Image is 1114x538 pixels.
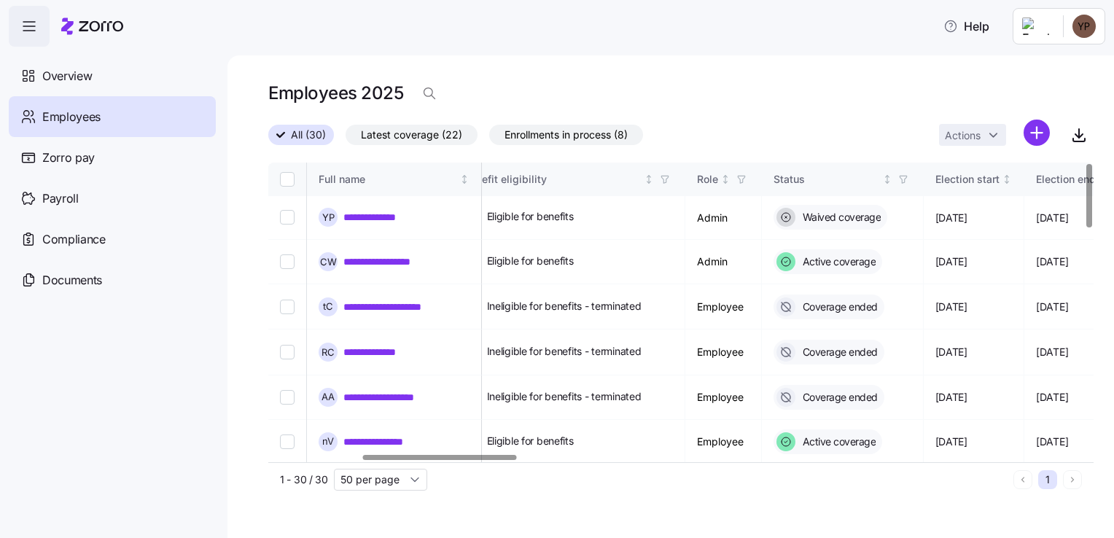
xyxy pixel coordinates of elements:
[42,149,95,167] span: Zorro pay
[1063,470,1082,489] button: Next page
[939,124,1006,146] button: Actions
[322,437,334,446] span: n V
[42,190,79,208] span: Payroll
[9,55,216,96] a: Overview
[280,390,295,405] input: Select record 5
[487,299,642,313] span: Ineligible for benefits - terminated
[323,302,333,311] span: t C
[1036,171,1096,187] div: Election end
[935,345,967,359] span: [DATE]
[505,125,628,144] span: Enrollments in process (8)
[1036,434,1068,449] span: [DATE]
[307,163,482,196] th: Full nameNot sorted
[644,174,654,184] div: Not sorted
[1036,211,1068,225] span: [DATE]
[42,108,101,126] span: Employees
[945,130,981,141] span: Actions
[762,163,924,196] th: StatusNot sorted
[487,389,642,404] span: Ineligible for benefits - terminated
[42,230,106,249] span: Compliance
[935,434,967,449] span: [DATE]
[798,390,878,405] span: Coverage ended
[280,254,295,269] input: Select record 2
[291,125,326,144] span: All (30)
[798,210,881,225] span: Waived coverage
[280,472,328,487] span: 1 - 30 / 30
[798,434,876,449] span: Active coverage
[798,254,876,269] span: Active coverage
[697,171,718,187] div: Role
[685,240,762,284] td: Admin
[935,254,967,269] span: [DATE]
[268,82,403,104] h1: Employees 2025
[720,174,731,184] div: Not sorted
[882,174,892,184] div: Not sorted
[464,171,642,187] div: Benefit eligibility
[9,96,216,137] a: Employees
[932,12,1001,41] button: Help
[42,271,102,289] span: Documents
[943,17,989,35] span: Help
[280,300,295,314] input: Select record 3
[322,392,335,402] span: A A
[9,219,216,260] a: Compliance
[487,209,574,224] span: Eligible for benefits
[1072,15,1096,38] img: 1a8d1e34e8936ee5f73660366535aa3c
[685,196,762,240] td: Admin
[487,434,574,448] span: Eligible for benefits
[1013,470,1032,489] button: Previous page
[685,375,762,420] td: Employee
[280,434,295,449] input: Select record 6
[319,171,457,187] div: Full name
[452,163,685,196] th: Benefit eligibilityNot sorted
[487,254,574,268] span: Eligible for benefits
[924,163,1025,196] th: Election startNot sorted
[1022,17,1051,35] img: Employer logo
[798,300,878,314] span: Coverage ended
[685,163,762,196] th: RoleNot sorted
[322,213,335,222] span: Y P
[685,420,762,464] td: Employee
[774,171,880,187] div: Status
[1036,300,1068,314] span: [DATE]
[1002,174,1012,184] div: Not sorted
[935,171,1000,187] div: Election start
[9,178,216,219] a: Payroll
[798,345,878,359] span: Coverage ended
[280,210,295,225] input: Select record 1
[9,260,216,300] a: Documents
[935,390,967,405] span: [DATE]
[280,345,295,359] input: Select record 4
[1036,390,1068,405] span: [DATE]
[320,257,337,267] span: C W
[361,125,462,144] span: Latest coverage (22)
[685,330,762,375] td: Employee
[459,174,470,184] div: Not sorted
[1036,254,1068,269] span: [DATE]
[487,344,642,359] span: Ineligible for benefits - terminated
[322,348,335,357] span: R C
[685,284,762,330] td: Employee
[1024,120,1050,146] svg: add icon
[935,211,967,225] span: [DATE]
[42,67,92,85] span: Overview
[9,137,216,178] a: Zorro pay
[1036,345,1068,359] span: [DATE]
[1038,470,1057,489] button: 1
[280,172,295,187] input: Select all records
[935,300,967,314] span: [DATE]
